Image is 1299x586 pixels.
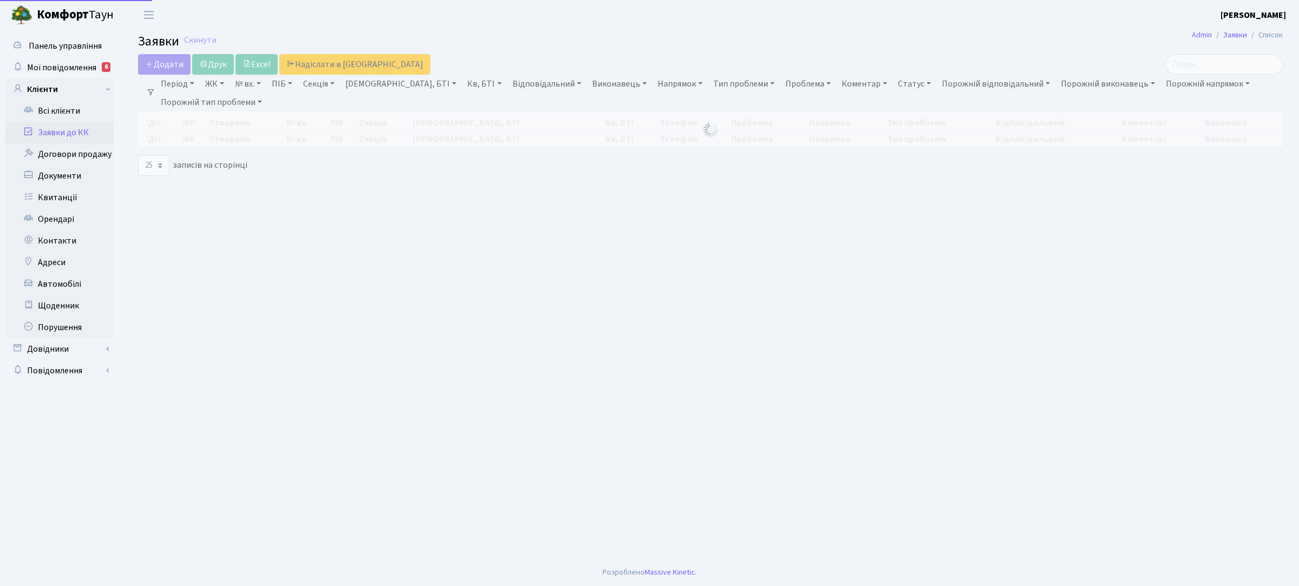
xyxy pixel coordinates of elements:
[1221,9,1286,22] a: [PERSON_NAME]
[5,100,114,122] a: Всі клієнти
[267,75,297,93] a: ПІБ
[37,6,89,23] b: Комфорт
[1057,75,1159,93] a: Порожній виконавець
[5,35,114,57] a: Панель управління
[231,75,265,93] a: № вх.
[138,155,247,176] label: записів на сторінці
[653,75,707,93] a: Напрямок
[937,75,1054,93] a: Порожній відповідальний
[702,121,719,139] img: Обробка...
[5,360,114,381] a: Повідомлення
[709,75,779,93] a: Тип проблеми
[5,165,114,187] a: Документи
[184,35,216,45] a: Скинути
[894,75,935,93] a: Статус
[138,54,191,75] a: Додати
[1223,29,1247,41] a: Заявки
[5,230,114,252] a: Контакти
[201,75,228,93] a: ЖК
[235,54,278,75] a: Excel
[11,4,32,26] img: logo.png
[27,62,96,74] span: Мої повідомлення
[5,338,114,360] a: Довідники
[5,252,114,273] a: Адреси
[1192,29,1212,41] a: Admin
[5,187,114,208] a: Квитанції
[1162,75,1254,93] a: Порожній напрямок
[645,567,695,578] a: Massive Kinetic
[5,143,114,165] a: Договори продажу
[102,62,110,72] div: 6
[1247,29,1283,41] li: Список
[341,75,461,93] a: [DEMOGRAPHIC_DATA], БТІ
[5,57,114,78] a: Мої повідомлення6
[463,75,506,93] a: Кв, БТІ
[279,54,430,75] a: Надіслати в [GEOGRAPHIC_DATA]
[588,75,651,93] a: Виконавець
[156,93,266,111] a: Порожній тип проблеми
[138,32,179,51] span: Заявки
[1165,54,1283,75] input: Пошук...
[5,317,114,338] a: Порушення
[5,273,114,295] a: Автомобілі
[1221,9,1286,21] b: [PERSON_NAME]
[37,6,114,24] span: Таун
[602,567,697,578] div: Розроблено .
[508,75,586,93] a: Відповідальний
[145,58,183,70] span: Додати
[156,75,199,93] a: Період
[135,6,162,24] button: Переключити навігацію
[5,78,114,100] a: Клієнти
[299,75,339,93] a: Секція
[1176,24,1299,47] nav: breadcrumb
[781,75,835,93] a: Проблема
[837,75,891,93] a: Коментар
[5,122,114,143] a: Заявки до КК
[5,295,114,317] a: Щоденник
[192,54,234,75] a: Друк
[5,208,114,230] a: Орендарі
[138,155,169,176] select: записів на сторінці
[29,40,102,52] span: Панель управління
